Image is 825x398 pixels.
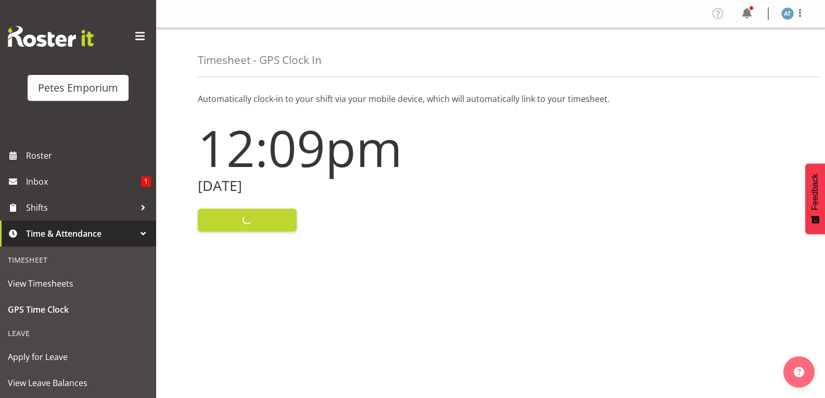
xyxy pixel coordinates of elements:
div: Timesheet [3,249,154,271]
a: View Timesheets [3,271,154,297]
span: Feedback [810,174,820,210]
span: Time & Attendance [26,226,135,241]
p: Automatically clock-in to your shift via your mobile device, which will automatically link to you... [198,93,783,105]
img: Rosterit website logo [8,26,94,47]
div: Leave [3,323,154,344]
span: View Leave Balances [8,375,148,391]
span: 1 [141,176,151,187]
a: GPS Time Clock [3,297,154,323]
img: help-xxl-2.png [794,367,804,377]
span: Apply for Leave [8,349,148,365]
img: alex-micheal-taniwha5364.jpg [781,7,794,20]
span: GPS Time Clock [8,302,148,317]
span: View Timesheets [8,276,148,291]
a: View Leave Balances [3,370,154,396]
a: Apply for Leave [3,344,154,370]
button: Feedback - Show survey [805,163,825,234]
span: Inbox [26,174,141,189]
span: Roster [26,148,151,163]
div: Petes Emporium [38,80,118,96]
h4: Timesheet - GPS Clock In [198,54,322,66]
h1: 12:09pm [198,120,485,176]
h2: [DATE] [198,178,485,194]
span: Shifts [26,200,135,215]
